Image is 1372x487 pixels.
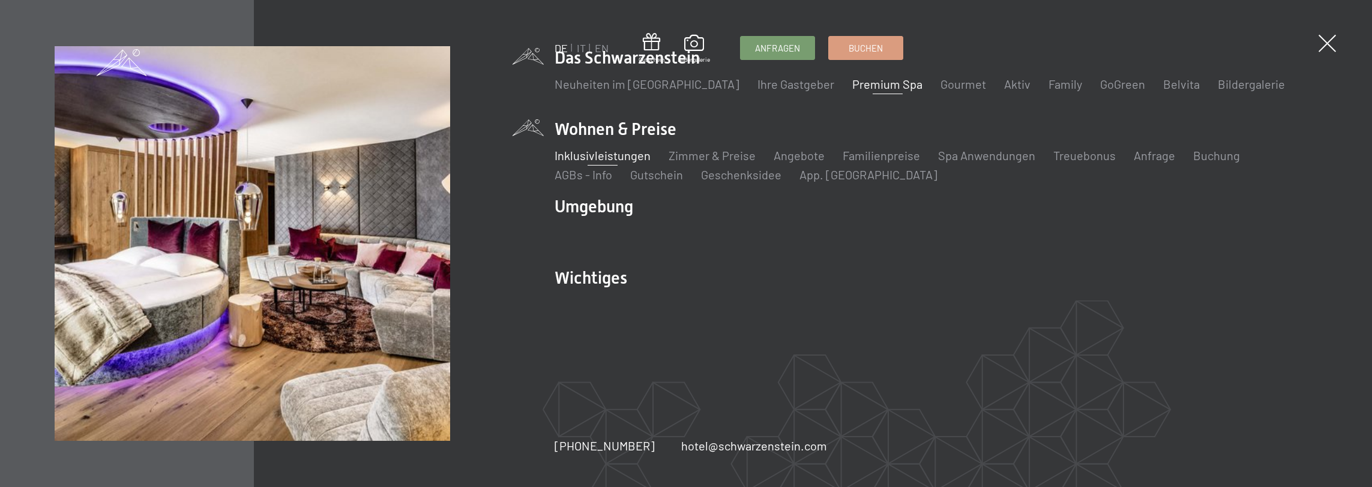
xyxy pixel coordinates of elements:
[577,41,586,55] a: IT
[555,438,655,453] span: [PHONE_NUMBER]
[849,42,883,55] span: Buchen
[555,41,568,55] a: DE
[799,167,937,182] a: App. [GEOGRAPHIC_DATA]
[1049,77,1082,91] a: Family
[1134,148,1175,163] a: Anfrage
[852,77,922,91] a: Premium Spa
[1100,77,1145,91] a: GoGreen
[555,148,651,163] a: Inklusivleistungen
[843,148,920,163] a: Familienpreise
[678,35,710,64] a: Bildergalerie
[555,77,739,91] a: Neuheiten im [GEOGRAPHIC_DATA]
[1218,77,1285,91] a: Bildergalerie
[938,148,1035,163] a: Spa Anwendungen
[555,167,612,182] a: AGBs - Info
[639,55,664,64] span: Gutschein
[701,167,781,182] a: Geschenksidee
[755,42,800,55] span: Anfragen
[1193,148,1240,163] a: Buchung
[630,167,683,182] a: Gutschein
[1163,77,1200,91] a: Belvita
[829,37,903,59] a: Buchen
[1004,77,1031,91] a: Aktiv
[681,437,827,454] a: hotel@schwarzenstein.com
[774,148,825,163] a: Angebote
[741,37,814,59] a: Anfragen
[757,77,834,91] a: Ihre Gastgeber
[595,41,609,55] a: EN
[639,33,664,64] a: Gutschein
[940,77,986,91] a: Gourmet
[669,148,756,163] a: Zimmer & Preise
[678,55,710,64] span: Bildergalerie
[1053,148,1116,163] a: Treuebonus
[555,437,655,454] a: [PHONE_NUMBER]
